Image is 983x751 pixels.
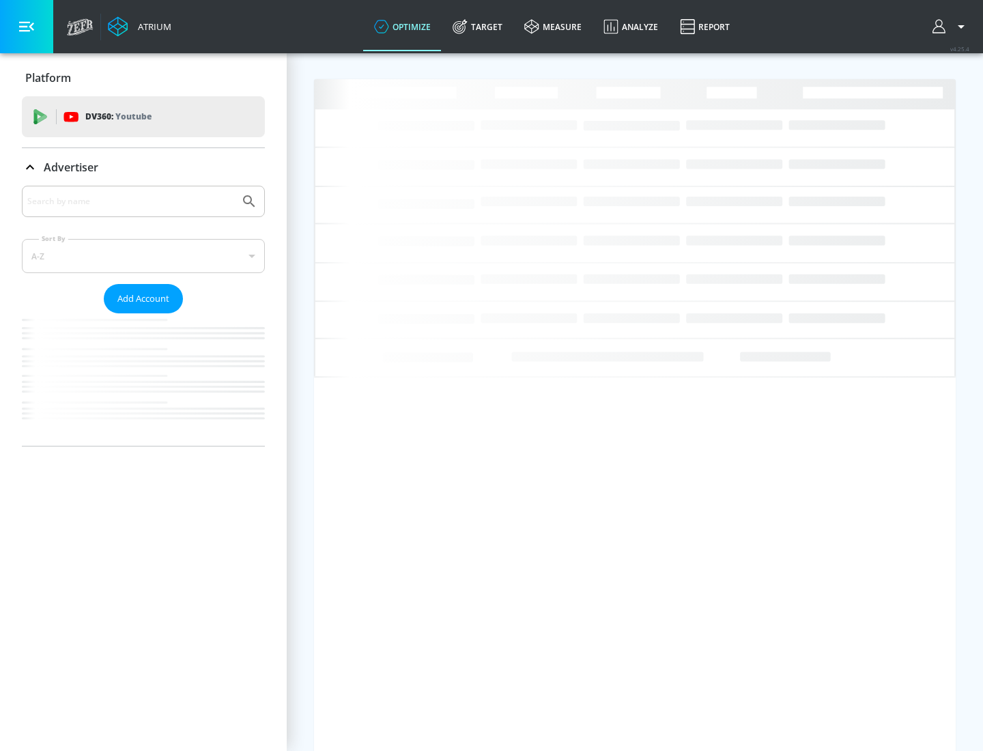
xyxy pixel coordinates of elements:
div: DV360: Youtube [22,96,265,137]
p: Platform [25,70,71,85]
a: Atrium [108,16,171,37]
span: v 4.25.4 [950,45,969,53]
span: Add Account [117,291,169,307]
div: A-Z [22,239,265,273]
div: Advertiser [22,148,265,186]
label: Sort By [39,234,68,243]
div: Platform [22,59,265,97]
div: Atrium [132,20,171,33]
input: Search by name [27,193,234,210]
a: Target [442,2,513,51]
a: measure [513,2,593,51]
p: DV360: [85,109,152,124]
a: Analyze [593,2,669,51]
p: Advertiser [44,160,98,175]
nav: list of Advertiser [22,313,265,446]
button: Add Account [104,284,183,313]
div: Advertiser [22,186,265,446]
a: optimize [363,2,442,51]
a: Report [669,2,741,51]
p: Youtube [115,109,152,124]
